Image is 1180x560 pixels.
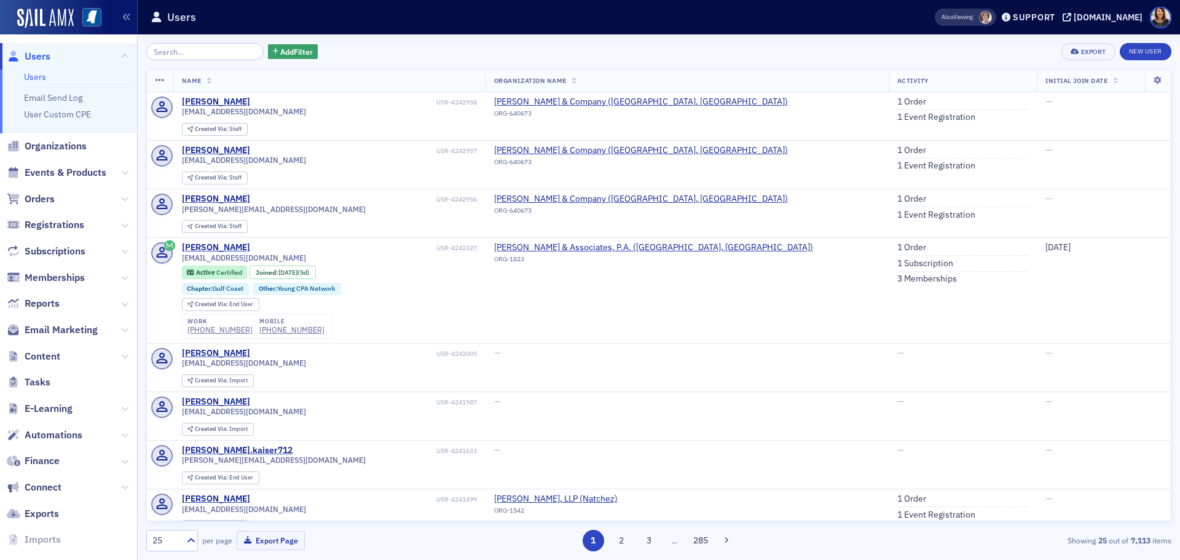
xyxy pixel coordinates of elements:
a: 1 Order [897,145,926,156]
div: Other: [253,283,341,295]
div: Support [1013,12,1055,23]
span: Activity [897,76,929,85]
span: Orders [25,192,55,206]
a: Reports [7,297,60,310]
div: [PERSON_NAME] [182,396,250,408]
span: — [494,396,501,407]
a: Chapter:Gulf Coast [187,285,243,293]
span: E-Learning [25,402,73,416]
span: Organizations [25,140,87,153]
div: Created Via: Staff [182,220,248,233]
a: E-Learning [7,402,73,416]
a: Automations [7,428,82,442]
a: 1 Event Registration [897,210,975,221]
div: USR-4242956 [252,195,477,203]
a: Events & Products [7,166,106,179]
div: Created Via: Import [182,374,254,387]
label: per page [202,535,232,546]
div: [PHONE_NUMBER] [259,325,324,334]
button: Export [1061,43,1115,60]
button: 3 [639,530,660,551]
div: 25 [152,534,179,547]
span: Chapter : [187,284,213,293]
div: Created Via: Staff [182,520,248,533]
div: [PERSON_NAME] [182,97,250,108]
span: Users [25,50,50,63]
a: [PERSON_NAME] [182,145,250,156]
span: Viewing [942,13,973,22]
div: work [187,318,253,325]
a: Organizations [7,140,87,153]
a: Users [24,71,46,82]
div: (5d) [278,269,310,277]
a: 1 Event Registration [897,112,975,123]
span: Culumber, Harvey & Associates, P.A. (Gulfport, MS) [494,242,813,253]
span: — [897,347,904,358]
span: Email Marketing [25,323,98,337]
div: ORG-640673 [494,207,788,219]
div: Showing out of items [838,535,1171,546]
div: ORG-1542 [494,507,618,519]
a: [PERSON_NAME] & Company ([GEOGRAPHIC_DATA], [GEOGRAPHIC_DATA]) [494,97,788,108]
a: 1 Event Registration [897,160,975,172]
strong: 7,113 [1128,535,1152,546]
a: [PERSON_NAME] [182,348,250,359]
span: Content [25,350,60,363]
span: Silas Simmons, LLP (Natchez) [494,494,618,505]
a: SailAMX [17,9,74,28]
span: Tasks [25,376,50,389]
span: Reports [25,297,60,310]
div: USR-4242957 [252,147,477,155]
span: [EMAIL_ADDRESS][DOMAIN_NAME] [182,107,306,116]
a: User Custom CPE [24,109,91,120]
a: [PERSON_NAME] & Company ([GEOGRAPHIC_DATA], [GEOGRAPHIC_DATA]) [494,145,788,156]
div: Created Via: Staff [182,172,248,184]
a: 1 Order [897,97,926,108]
div: Created Via: Import [182,423,254,436]
span: — [897,396,904,407]
div: Created Via: End User [182,298,259,311]
a: [PERSON_NAME] & Company ([GEOGRAPHIC_DATA], [GEOGRAPHIC_DATA]) [494,194,788,205]
input: Search… [146,43,264,60]
span: [EMAIL_ADDRESS][DOMAIN_NAME] [182,253,306,262]
img: SailAMX [82,8,101,27]
span: T.E. Lott & Company (Columbus, MS) [494,97,788,108]
a: [PERSON_NAME], LLP (Natchez) [494,494,618,505]
button: AddFilter [268,44,318,60]
a: Active Certified [187,269,242,277]
div: [PHONE_NUMBER] [187,325,253,334]
a: 1 Subscription [897,258,953,269]
span: Exports [25,507,59,521]
a: Exports [7,507,59,521]
div: Export [1081,49,1106,55]
span: Automations [25,428,82,442]
span: Created Via : [195,300,229,308]
span: Registrations [25,218,84,232]
div: ORG-640673 [494,158,788,170]
span: [EMAIL_ADDRESS][DOMAIN_NAME] [182,156,306,165]
div: Staff [195,175,242,181]
div: USR-4242327 [252,244,477,252]
span: Other : [259,284,277,293]
div: ORG-1823 [494,255,813,267]
h1: Users [167,10,196,25]
a: Users [7,50,50,63]
a: New User [1120,43,1171,60]
a: 1 Order [897,494,926,505]
span: Lydia Carlisle [979,11,992,24]
div: [DOMAIN_NAME] [1074,12,1143,23]
a: Email Marketing [7,323,98,337]
span: — [1045,193,1052,204]
div: [PERSON_NAME] [182,494,250,505]
div: [PERSON_NAME].kaiser712 [182,445,293,456]
div: End User [195,475,253,481]
a: Email Send Log [24,92,82,103]
span: T.E. Lott & Company (Columbus, MS) [494,194,788,205]
a: Memberships [7,271,85,285]
span: Initial Join Date [1045,76,1107,85]
span: — [494,444,501,455]
span: Add Filter [280,46,313,57]
span: Created Via : [195,125,229,133]
span: — [494,347,501,358]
